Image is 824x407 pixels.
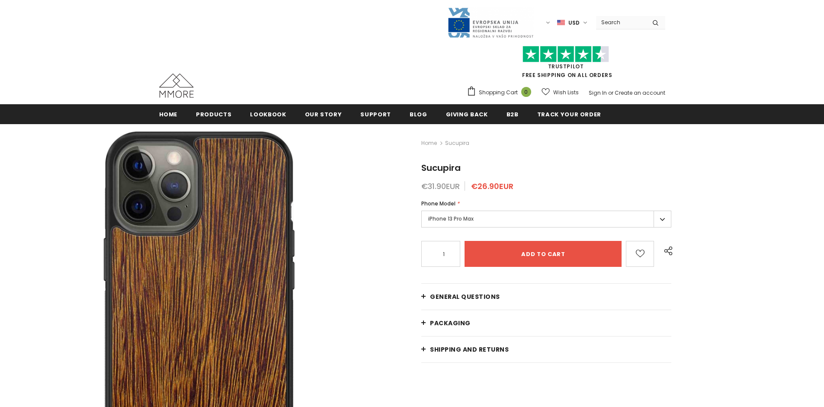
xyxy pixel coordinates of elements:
span: Blog [410,110,427,119]
span: PACKAGING [430,319,471,327]
span: General Questions [430,292,500,301]
span: USD [568,19,580,27]
a: Trustpilot [548,63,584,70]
a: Track your order [537,104,601,124]
span: €31.90EUR [421,181,460,192]
a: Blog [410,104,427,124]
span: support [360,110,391,119]
span: Lookbook [250,110,286,119]
a: Giving back [446,104,488,124]
a: Shipping and returns [421,336,671,362]
a: PACKAGING [421,310,671,336]
a: B2B [507,104,519,124]
span: B2B [507,110,519,119]
a: support [360,104,391,124]
span: Wish Lists [553,88,579,97]
span: Giving back [446,110,488,119]
span: Products [196,110,231,119]
img: Javni Razpis [447,7,534,38]
span: Sucupira [421,162,461,174]
a: Javni Razpis [447,19,534,26]
input: Search Site [596,16,646,29]
a: Sign In [589,89,607,96]
img: Trust Pilot Stars [523,46,609,63]
a: Our Story [305,104,342,124]
span: Shopping Cart [479,88,518,97]
a: General Questions [421,284,671,310]
a: Create an account [615,89,665,96]
img: MMORE Cases [159,74,194,98]
img: USD [557,19,565,26]
span: Sucupira [445,138,469,148]
a: Home [421,138,437,148]
span: Home [159,110,178,119]
a: Home [159,104,178,124]
span: FREE SHIPPING ON ALL ORDERS [467,50,665,79]
input: Add to cart [465,241,622,267]
a: Products [196,104,231,124]
span: Track your order [537,110,601,119]
a: Shopping Cart 0 [467,86,535,99]
span: €26.90EUR [471,181,513,192]
span: Phone Model [421,200,455,207]
span: Our Story [305,110,342,119]
a: Lookbook [250,104,286,124]
span: Shipping and returns [430,345,509,354]
span: or [608,89,613,96]
label: iPhone 13 Pro Max [421,211,671,228]
span: 0 [521,87,531,97]
a: Wish Lists [542,85,579,100]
